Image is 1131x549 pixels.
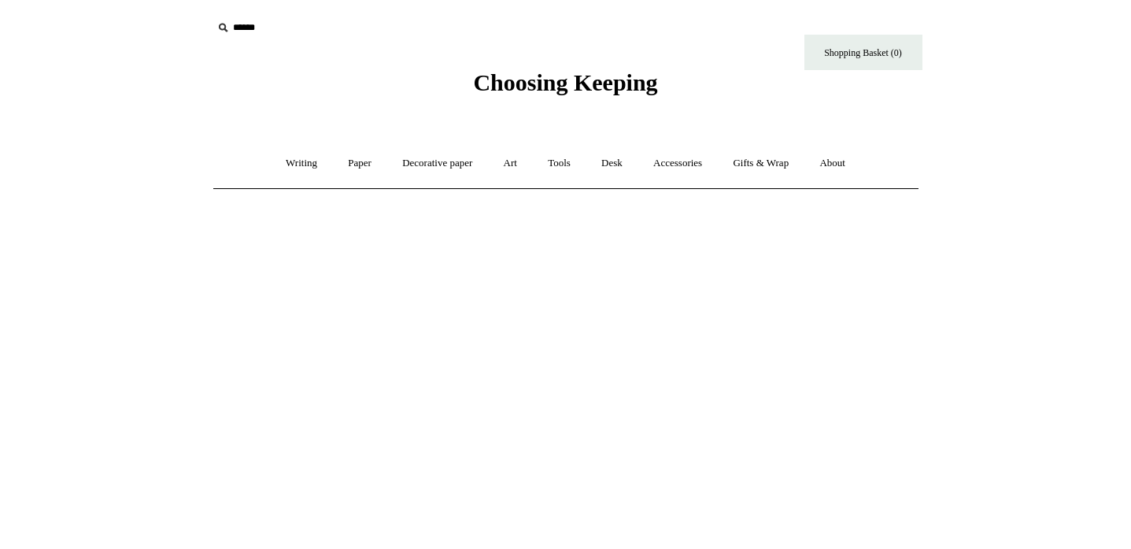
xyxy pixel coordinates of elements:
a: About [805,143,859,184]
a: Paper [334,143,386,184]
a: Tools [534,143,585,184]
span: Choosing Keeping [473,69,657,95]
a: Shopping Basket (0) [804,35,922,70]
a: Choosing Keeping [473,82,657,93]
a: Accessories [639,143,716,184]
a: Gifts & Wrap [719,143,803,184]
a: Desk [587,143,637,184]
a: Art [490,143,531,184]
a: Writing [272,143,331,184]
a: Decorative paper [388,143,486,184]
